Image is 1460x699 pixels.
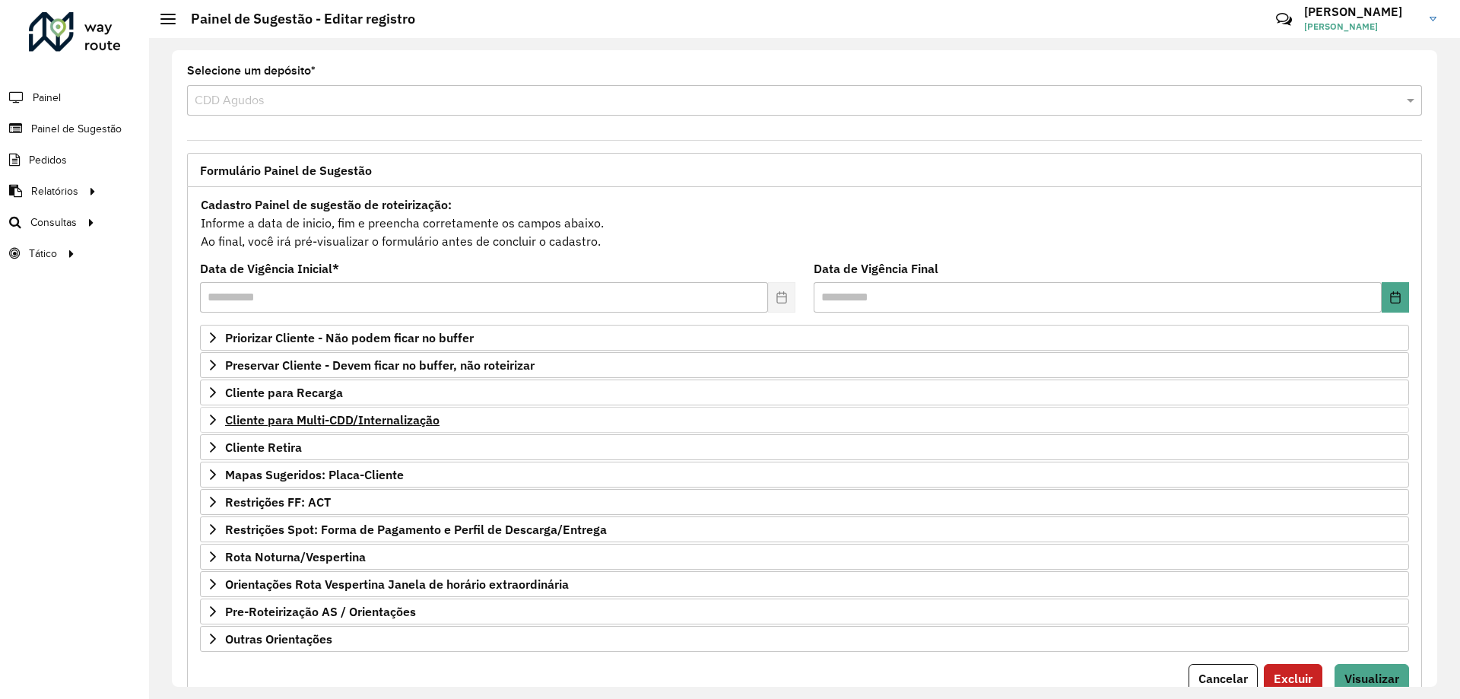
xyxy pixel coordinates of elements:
[200,544,1409,570] a: Rota Noturna/Vespertina
[187,62,316,80] label: Selecione um depósito
[33,90,61,106] span: Painel
[225,605,416,618] span: Pre-Roteirização AS / Orientações
[1189,664,1258,693] button: Cancelar
[29,246,57,262] span: Tático
[200,352,1409,378] a: Preservar Cliente - Devem ficar no buffer, não roteirizar
[200,195,1409,251] div: Informe a data de inicio, fim e preencha corretamente os campos abaixo. Ao final, você irá pré-vi...
[200,325,1409,351] a: Priorizar Cliente - Não podem ficar no buffer
[1382,282,1409,313] button: Choose Date
[29,152,67,168] span: Pedidos
[1264,664,1322,693] button: Excluir
[200,516,1409,542] a: Restrições Spot: Forma de Pagamento e Perfil de Descarga/Entrega
[201,197,452,212] strong: Cadastro Painel de sugestão de roteirização:
[225,469,404,481] span: Mapas Sugeridos: Placa-Cliente
[200,489,1409,515] a: Restrições FF: ACT
[200,434,1409,460] a: Cliente Retira
[1335,664,1409,693] button: Visualizar
[225,496,331,508] span: Restrições FF: ACT
[200,462,1409,488] a: Mapas Sugeridos: Placa-Cliente
[1304,5,1418,19] h3: [PERSON_NAME]
[225,359,535,371] span: Preservar Cliente - Devem ficar no buffer, não roteirizar
[1304,20,1418,33] span: [PERSON_NAME]
[200,626,1409,652] a: Outras Orientações
[225,551,366,563] span: Rota Noturna/Vespertina
[1268,3,1300,36] a: Contato Rápido
[225,523,607,535] span: Restrições Spot: Forma de Pagamento e Perfil de Descarga/Entrega
[200,407,1409,433] a: Cliente para Multi-CDD/Internalização
[225,414,440,426] span: Cliente para Multi-CDD/Internalização
[200,571,1409,597] a: Orientações Rota Vespertina Janela de horário extraordinária
[1198,671,1248,686] span: Cancelar
[225,332,474,344] span: Priorizar Cliente - Não podem ficar no buffer
[176,11,415,27] h2: Painel de Sugestão - Editar registro
[200,164,372,176] span: Formulário Painel de Sugestão
[225,386,343,399] span: Cliente para Recarga
[225,633,332,645] span: Outras Orientações
[30,214,77,230] span: Consultas
[814,259,938,278] label: Data de Vigência Final
[1274,671,1312,686] span: Excluir
[225,578,569,590] span: Orientações Rota Vespertina Janela de horário extraordinária
[200,380,1409,405] a: Cliente para Recarga
[225,441,302,453] span: Cliente Retira
[1344,671,1399,686] span: Visualizar
[31,121,122,137] span: Painel de Sugestão
[200,599,1409,624] a: Pre-Roteirização AS / Orientações
[200,259,339,278] label: Data de Vigência Inicial
[31,183,78,199] span: Relatórios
